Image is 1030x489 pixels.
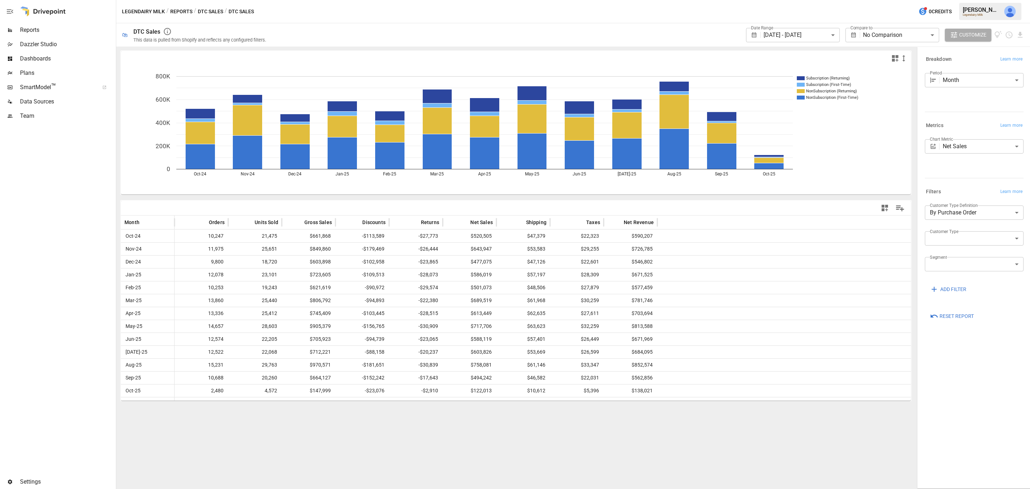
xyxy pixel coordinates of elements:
span: $27,611 [554,307,600,320]
span: $905,379 [285,320,332,333]
span: 12,522 [178,346,225,358]
span: $494,242 [446,372,493,384]
span: 14,657 [178,320,225,333]
span: $28,309 [554,268,600,281]
button: Reports [170,7,192,16]
span: $57,401 [500,333,546,345]
span: $745,409 [285,307,332,320]
span: 10,247 [178,230,225,242]
span: -$90,972 [339,281,386,294]
text: 200K [156,142,170,150]
span: -$23,865 [393,256,439,268]
span: -$30,909 [393,320,439,333]
span: Learn more [1000,56,1022,63]
span: Gross Sales [304,219,332,226]
span: $10,612 [500,384,546,397]
span: $30,259 [554,294,600,307]
div: Month [943,73,1024,87]
text: Oct-24 [194,171,206,176]
button: Sort [515,217,525,227]
h6: Metrics [926,122,943,130]
span: $806,792 [285,294,332,307]
text: 800K [156,73,170,80]
span: Orders [209,219,225,226]
button: Sort [460,217,470,227]
span: ™ [51,82,56,91]
label: Compare to [850,25,873,31]
button: Customize [945,29,991,42]
span: $62,635 [500,307,546,320]
span: Dazzler Studio [20,40,114,49]
span: 10,253 [178,281,225,294]
button: Sort [294,217,304,227]
text: Mar-25 [430,171,444,176]
span: 29,763 [232,359,278,371]
span: 2,480 [178,384,225,397]
button: Sort [244,217,254,227]
button: 0Credits [916,5,955,18]
span: $26,449 [554,333,600,345]
span: Taxes [586,219,600,226]
span: $781,746 [607,294,654,307]
span: Apr-25 [124,307,171,320]
span: Plans [20,69,114,77]
span: $562,856 [607,372,654,384]
div: / [166,7,169,16]
span: Returns [421,219,439,226]
span: Learn more [1000,188,1022,195]
span: Aug-25 [124,359,171,371]
span: -$26,444 [393,243,439,255]
span: $53,583 [500,243,546,255]
div: 🛍 [122,32,128,38]
span: -$30,839 [393,359,439,371]
span: 25,651 [232,243,278,255]
span: 25,440 [232,294,278,307]
span: $603,826 [446,346,493,358]
text: Dec-24 [288,171,301,176]
span: $48,506 [500,281,546,294]
span: Settings [20,478,114,486]
span: -$23,076 [339,384,386,397]
span: -$181,651 [339,359,386,371]
span: $852,574 [607,359,654,371]
span: -$94,893 [339,294,386,307]
button: Jack Barned [1000,1,1020,21]
span: Net Revenue [624,219,654,226]
span: -$109,513 [339,268,386,281]
div: / [225,7,227,16]
span: 21,475 [232,230,278,242]
span: Nov-24 [124,243,171,255]
text: Feb-25 [383,171,396,176]
text: Aug-25 [667,171,681,176]
label: Period [930,70,942,76]
span: Jun-25 [124,333,171,345]
span: 9,800 [178,256,225,268]
div: A chart. [121,66,911,194]
span: Jan-25 [124,268,171,281]
span: -$88,158 [339,346,386,358]
span: -$103,445 [339,307,386,320]
button: Schedule report [1005,31,1013,39]
h6: Breakdown [926,55,952,63]
text: Oct-25 [763,171,775,176]
span: $603,898 [285,256,332,268]
span: Team [20,112,114,120]
span: 4,572 [232,384,278,397]
text: Subscription (First-Time) [806,82,851,87]
div: This data is pulled from Shopify and reflects any configured filters. [133,37,266,43]
span: $643,947 [446,243,493,255]
span: $717,706 [446,320,493,333]
span: 18,720 [232,256,278,268]
span: $122,013 [446,384,493,397]
span: Reset Report [940,312,974,321]
span: Month [124,219,139,226]
span: 10,688 [178,372,225,384]
span: Mar-25 [124,294,171,307]
span: $588,119 [446,333,493,345]
span: $849,860 [285,243,332,255]
label: Customer Type [930,228,958,234]
span: -$156,765 [339,320,386,333]
button: Reset Report [925,310,979,323]
span: $613,449 [446,307,493,320]
span: $32,259 [554,320,600,333]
